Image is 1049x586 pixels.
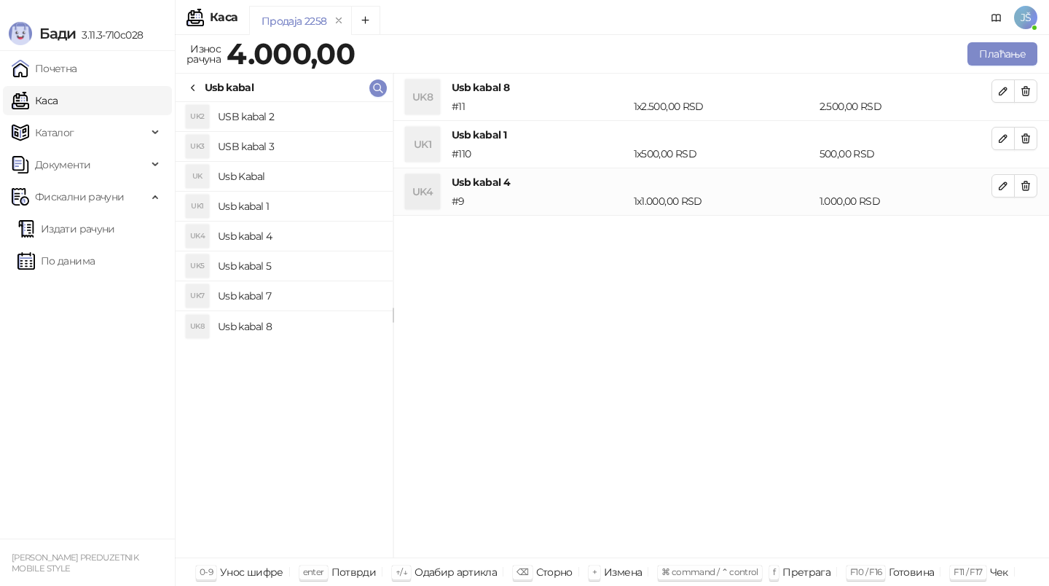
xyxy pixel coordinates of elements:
[331,563,377,582] div: Потврди
[850,566,881,577] span: F10 / F16
[186,135,209,158] div: UK3
[186,284,209,308] div: UK7
[782,563,830,582] div: Претрага
[329,15,348,27] button: remove
[661,566,758,577] span: ⌘ command / ⌃ control
[12,86,58,115] a: Каса
[39,25,76,42] span: Бади
[631,98,817,114] div: 1 x 2.500,00 RSD
[186,315,209,338] div: UK8
[17,214,115,243] a: Издати рачуни
[415,563,497,582] div: Одабир артикла
[218,105,381,128] h4: USB kabal 2
[76,28,143,42] span: 3.11.3-710c028
[405,79,440,114] div: UK8
[954,566,982,577] span: F11 / F17
[186,105,209,128] div: UK2
[200,566,213,577] span: 0-9
[218,284,381,308] h4: Usb kabal 7
[186,195,209,218] div: UK1
[592,566,597,577] span: +
[631,146,817,162] div: 1 x 500,00 RSD
[985,6,1008,29] a: Документација
[184,39,224,69] div: Износ рачуна
[186,224,209,248] div: UK4
[405,127,440,162] div: UK1
[227,36,355,71] strong: 4.000,00
[176,102,393,558] div: grid
[35,118,74,147] span: Каталог
[218,195,381,218] h4: Usb kabal 1
[516,566,528,577] span: ⌫
[218,165,381,188] h4: Usb Kabal
[817,146,994,162] div: 500,00 RSD
[351,6,380,35] button: Add tab
[186,254,209,278] div: UK5
[889,563,934,582] div: Готовина
[773,566,775,577] span: f
[12,552,138,574] small: [PERSON_NAME] PREDUZETNIK MOBILE STYLE
[220,563,283,582] div: Унос шифре
[262,13,326,29] div: Продаја 2258
[631,193,817,209] div: 1 x 1.000,00 RSD
[536,563,573,582] div: Сторно
[210,12,237,23] div: Каса
[9,22,32,45] img: Logo
[35,182,124,211] span: Фискални рачуни
[218,224,381,248] h4: Usb kabal 4
[1014,6,1037,29] span: JŠ
[218,315,381,338] h4: Usb kabal 8
[35,150,90,179] span: Документи
[218,254,381,278] h4: Usb kabal 5
[218,135,381,158] h4: USB kabal 3
[452,127,991,143] h4: Usb kabal 1
[205,79,254,95] div: Usb kabal
[817,98,994,114] div: 2.500,00 RSD
[186,165,209,188] div: UK
[449,193,631,209] div: # 9
[12,54,77,83] a: Почетна
[817,193,994,209] div: 1.000,00 RSD
[405,174,440,209] div: UK4
[303,566,324,577] span: enter
[990,563,1008,582] div: Чек
[449,98,631,114] div: # 11
[396,566,407,577] span: ↑/↓
[604,563,642,582] div: Измена
[449,146,631,162] div: # 110
[17,246,95,276] a: По данима
[452,79,991,95] h4: Usb kabal 8
[967,42,1037,66] button: Плаћање
[452,174,991,190] h4: Usb kabal 4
